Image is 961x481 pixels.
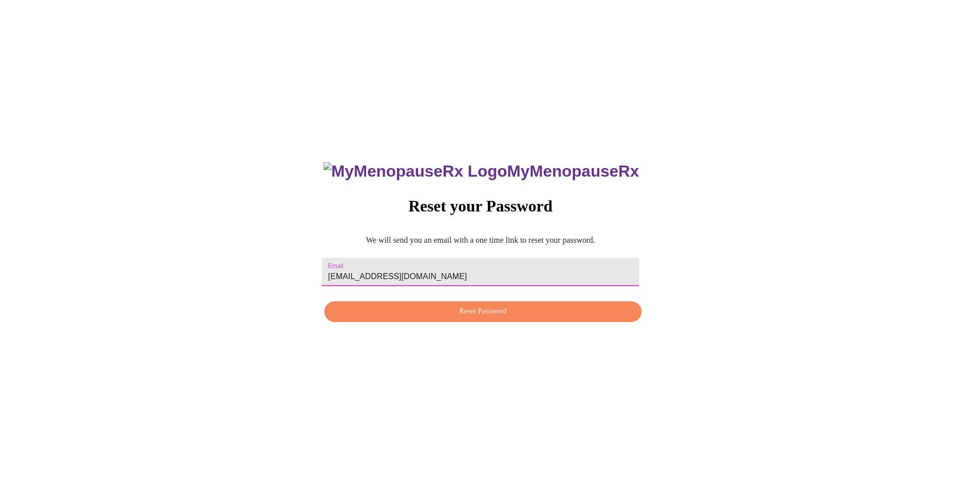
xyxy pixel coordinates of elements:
[323,162,639,181] h3: MyMenopauseRx
[322,197,639,216] h3: Reset your Password
[322,236,639,245] p: We will send you an email with a one time link to reset your password.
[324,301,641,322] button: Reset Password
[323,162,507,181] img: MyMenopauseRx Logo
[336,305,630,318] span: Reset Password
